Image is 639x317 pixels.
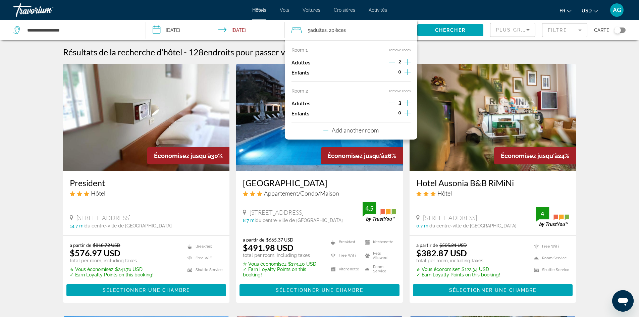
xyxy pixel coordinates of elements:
[147,147,229,164] div: 30%
[609,27,626,33] button: Toggle map
[496,27,576,33] span: Plus grandes économies
[13,1,81,19] a: Travorium
[291,60,310,66] p: Adultes
[410,64,576,171] a: Hotel image
[91,190,105,197] span: Hôtel
[613,7,621,13] span: AG
[413,286,573,293] a: Sélectionner une chambre
[560,8,565,13] span: fr
[416,190,570,197] div: 3 star Hotel
[184,47,187,57] span: -
[264,190,339,197] span: Appartement/Condo/Maison
[398,110,401,115] span: 0
[423,214,477,221] span: [STREET_ADDRESS]
[321,147,403,164] div: 26%
[362,237,396,247] li: Kitchenette
[608,3,626,17] button: User Menu
[70,223,85,228] span: 14.7 mi
[331,28,346,33] span: pièces
[405,99,411,109] button: Increment adults
[76,214,130,221] span: [STREET_ADDRESS]
[389,89,411,93] button: remove room
[280,7,289,13] a: Vols
[243,243,294,253] ins: $491.98 USD
[389,69,395,77] button: Decrement children
[398,59,401,64] span: 2
[303,7,320,13] a: Voitures
[243,261,322,267] p: $173.40 USD
[70,178,223,188] a: President
[276,287,363,293] span: Sélectionner une chambre
[398,100,401,105] span: 3
[363,204,376,212] div: 4.5
[536,210,549,218] div: 4
[327,264,362,274] li: Kitchenette
[63,47,182,57] h1: Résultats de la recherche d'hôtel
[250,209,304,216] span: [STREET_ADDRESS]
[204,47,325,57] span: endroits pour passer votre temps
[582,6,598,15] button: Change currency
[154,152,211,159] span: Économisez jusqu'à
[416,242,438,248] span: a partir de
[291,101,310,107] p: Adultes
[501,152,558,159] span: Économisez jusqu'à
[236,64,403,171] img: Hotel image
[243,218,256,223] span: 8.7 mi
[66,286,226,293] a: Sélectionner une chambre
[252,7,266,13] a: Hôtels
[243,190,396,197] div: 3 star Apartment
[594,25,609,35] span: Carte
[184,266,223,274] li: Shuttle Service
[243,178,396,188] a: [GEOGRAPHIC_DATA]
[93,242,120,248] del: $818.72 USD
[362,251,396,261] li: Pets Allowed
[103,287,190,293] span: Sélectionner une chambre
[291,47,308,53] p: Room 1
[389,110,395,118] button: Decrement children
[369,7,387,13] a: Activités
[429,223,517,228] span: du centre-ville de [GEOGRAPHIC_DATA]
[146,20,285,40] button: Check-in date: Sep 5, 2026 Check-out date: Sep 12, 2026
[327,25,346,35] span: , 2
[266,237,294,243] del: $665.37 USD
[184,242,223,251] li: Breakfast
[323,122,379,136] button: Add another room
[66,284,226,296] button: Sélectionner une chambre
[189,47,325,57] h2: 128
[363,202,396,222] img: trustyou-badge.svg
[243,253,322,258] p: total per room, including taxes
[531,242,569,251] li: Free WiFi
[389,48,411,52] button: remove room
[389,59,395,67] button: Decrement adults
[184,254,223,262] li: Free WiFi
[63,64,230,171] a: Hotel image
[291,88,308,94] p: Room 2
[416,223,429,228] span: 0.7 mi
[416,267,500,272] p: $122.34 USD
[308,25,327,35] span: 5
[256,218,343,223] span: du centre-ville de [GEOGRAPHIC_DATA]
[70,258,154,263] p: total per room, including taxes
[70,272,154,277] p: ✓ Earn Loyalty Points on this booking!
[449,287,536,293] span: Sélectionner une chambre
[334,7,355,13] a: Croisières
[70,267,113,272] span: ✮ Vous économisez
[416,178,570,188] h3: Hotel Ausonia B&B RiMiNi
[243,237,264,243] span: a partir de
[398,69,401,74] span: 0
[285,20,417,40] button: Travelers: 5 adults, 0 children
[327,152,384,159] span: Économisez jusqu'à
[239,284,400,296] button: Sélectionner une chambre
[327,237,362,247] li: Breakfast
[496,26,530,34] mat-select: Sort by
[494,147,576,164] div: 24%
[417,24,483,36] button: Chercher
[239,286,400,293] a: Sélectionner une chambre
[531,266,569,274] li: Shuttle Service
[85,223,172,228] span: du centre-ville de [GEOGRAPHIC_DATA]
